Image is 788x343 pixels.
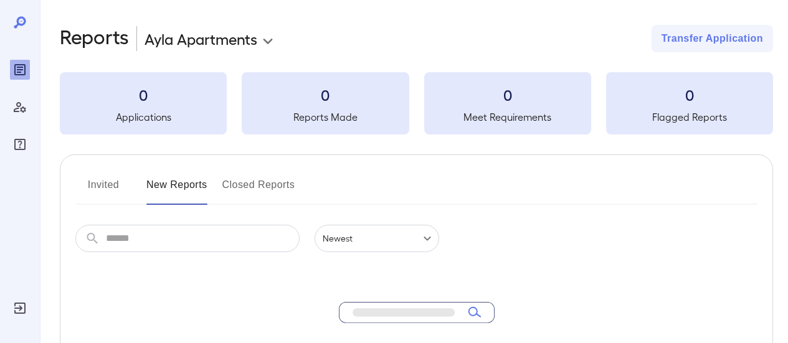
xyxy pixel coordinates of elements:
[60,110,227,125] h5: Applications
[242,85,409,105] h3: 0
[60,72,773,134] summary: 0Applications0Reports Made0Meet Requirements0Flagged Reports
[424,110,591,125] h5: Meet Requirements
[146,175,207,205] button: New Reports
[606,85,773,105] h3: 0
[10,298,30,318] div: Log Out
[652,25,773,52] button: Transfer Application
[10,60,30,80] div: Reports
[75,175,131,205] button: Invited
[606,110,773,125] h5: Flagged Reports
[424,85,591,105] h3: 0
[145,29,257,49] p: Ayla Apartments
[10,97,30,117] div: Manage Users
[222,175,295,205] button: Closed Reports
[242,110,409,125] h5: Reports Made
[10,134,30,154] div: FAQ
[60,25,129,52] h2: Reports
[315,225,439,252] div: Newest
[60,85,227,105] h3: 0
